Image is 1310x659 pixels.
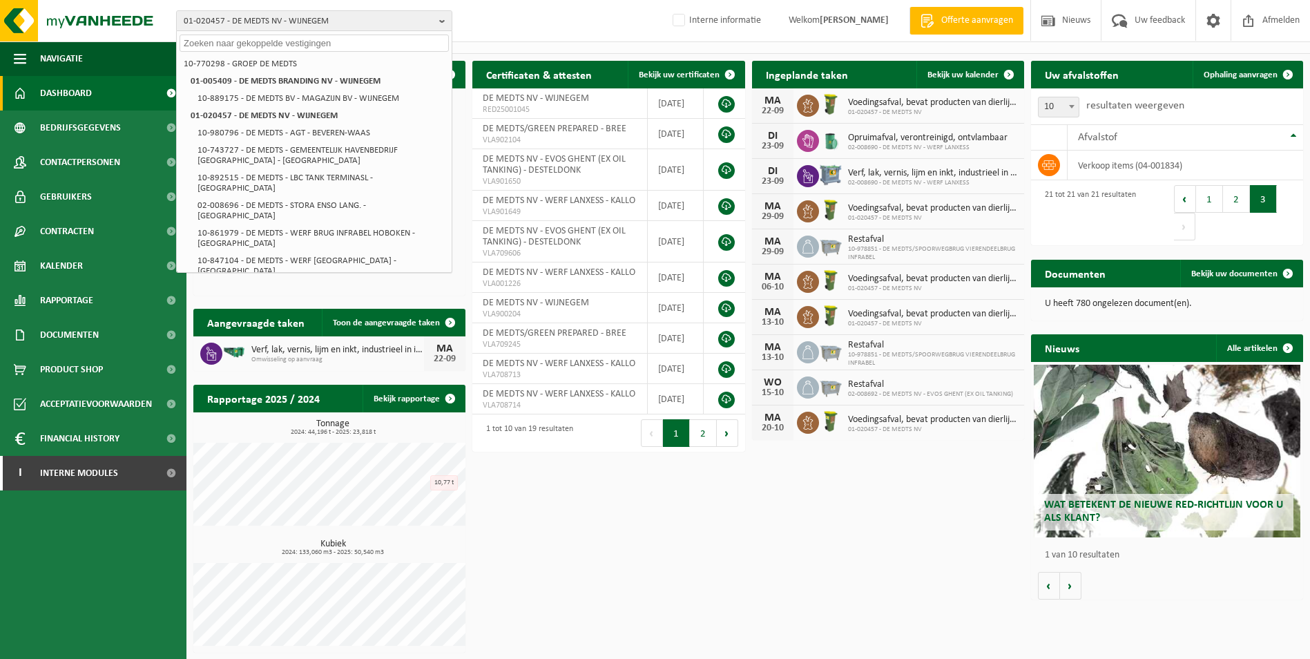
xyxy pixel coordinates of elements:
[759,412,787,423] div: MA
[648,293,704,323] td: [DATE]
[648,354,704,384] td: [DATE]
[670,10,761,31] label: Interne informatie
[759,283,787,292] div: 06-10
[1204,70,1278,79] span: Ophaling aanvragen
[938,14,1017,28] span: Offerte aanvragen
[479,418,573,448] div: 1 tot 10 van 19 resultaten
[1031,61,1133,88] h2: Uw afvalstoffen
[752,61,862,88] h2: Ingeplande taken
[819,304,842,327] img: WB-0060-HPE-GN-50
[848,97,1017,108] span: Voedingsafval, bevat producten van dierlijke oorsprong, onverpakt, categorie 3
[759,423,787,433] div: 20-10
[759,236,787,247] div: MA
[193,309,318,336] h2: Aangevraagde taken
[483,298,589,308] span: DE MEDTS NV - WIJNEGEM
[191,77,381,86] strong: 01-005409 - DE MEDTS BRANDING NV - WIJNEGEM
[819,410,842,433] img: WB-0060-HPE-GN-50
[184,11,434,32] span: 01-020457 - DE MEDTS NV - WIJNEGEM
[759,177,787,187] div: 23-09
[848,203,1017,214] span: Voedingsafval, bevat producten van dierlijke oorsprong, onverpakt, categorie 3
[483,328,626,338] span: DE MEDTS/GREEN PREPARED - BREE
[848,414,1017,426] span: Voedingsafval, bevat producten van dierlijke oorsprong, onverpakt, categorie 3
[40,41,83,76] span: Navigatie
[1174,213,1195,240] button: Next
[193,225,449,252] li: 10-861979 - DE MEDTS - WERF BRUG INFRABEL HOBOKEN - [GEOGRAPHIC_DATA]
[333,318,440,327] span: Toon de aangevraagde taken
[759,307,787,318] div: MA
[483,195,635,206] span: DE MEDTS NV - WERF LANXESS - KALLO
[848,245,1017,262] span: 10-978851 - DE MEDTS/SPOORWEGBRUG VIERENDEELBRUG INFRABEL
[1216,334,1302,362] a: Alle artikelen
[1180,260,1302,287] a: Bekijk uw documenten
[1038,184,1136,242] div: 21 tot 21 van 21 resultaten
[483,248,637,259] span: VLA709606
[759,201,787,212] div: MA
[759,388,787,398] div: 15-10
[927,70,999,79] span: Bekijk uw kalender
[1196,185,1223,213] button: 1
[648,119,704,149] td: [DATE]
[819,269,842,292] img: WB-0060-HPE-GN-50
[40,352,103,387] span: Product Shop
[759,106,787,116] div: 22-09
[759,212,787,222] div: 29-09
[759,95,787,106] div: MA
[759,342,787,353] div: MA
[1191,269,1278,278] span: Bekijk uw documenten
[848,379,1013,390] span: Restafval
[819,163,842,187] img: PB-AP-0800-MET-02-01
[483,176,637,187] span: VLA901650
[848,108,1017,117] span: 01-020457 - DE MEDTS NV
[848,320,1017,328] span: 01-020457 - DE MEDTS NV
[628,61,744,88] a: Bekijk uw certificaten
[648,262,704,293] td: [DATE]
[1223,185,1250,213] button: 2
[848,426,1017,434] span: 01-020457 - DE MEDTS NV
[648,191,704,221] td: [DATE]
[40,249,83,283] span: Kalender
[483,104,637,115] span: RED25001045
[483,267,635,278] span: DE MEDTS NV - WERF LANXESS - KALLO
[639,70,720,79] span: Bekijk uw certificaten
[251,356,424,364] span: Omwisseling op aanvraag
[648,323,704,354] td: [DATE]
[759,271,787,283] div: MA
[483,226,626,247] span: DE MEDTS NV - EVOS GHENT (EX OIL TANKING) - DESTELDONK
[848,309,1017,320] span: Voedingsafval, bevat producten van dierlijke oorsprong, onverpakt, categorie 3
[430,475,458,490] div: 10,77 t
[14,456,26,490] span: I
[848,285,1017,293] span: 01-020457 - DE MEDTS NV
[180,35,449,52] input: Zoeken naar gekoppelde vestigingen
[759,166,787,177] div: DI
[820,15,889,26] strong: [PERSON_NAME]
[1038,572,1060,600] button: Vorige
[483,135,637,146] span: VLA902104
[848,351,1017,367] span: 10-978851 - DE MEDTS/SPOORWEGBRUG VIERENDEELBRUG INFRABEL
[483,389,635,399] span: DE MEDTS NV - WERF LANXESS - KALLO
[819,128,842,151] img: PB-OT-0200-MET-00-02
[40,111,121,145] span: Bedrijfsgegevens
[191,111,338,120] strong: 01-020457 - DE MEDTS NV - WIJNEGEM
[848,234,1017,245] span: Restafval
[1250,185,1277,213] button: 3
[483,309,637,320] span: VLA900204
[759,353,787,363] div: 13-10
[648,149,704,191] td: [DATE]
[1031,334,1093,361] h2: Nieuws
[483,339,637,350] span: VLA709245
[431,343,459,354] div: MA
[40,387,152,421] span: Acceptatievoorwaarden
[648,88,704,119] td: [DATE]
[472,61,606,88] h2: Certificaten & attesten
[641,419,663,447] button: Previous
[848,274,1017,285] span: Voedingsafval, bevat producten van dierlijke oorsprong, onverpakt, categorie 3
[40,421,119,456] span: Financial History
[1193,61,1302,88] a: Ophaling aanvragen
[483,93,589,104] span: DE MEDTS NV - WIJNEGEM
[193,197,449,225] li: 02-008696 - DE MEDTS - STORA ENSO LANG. - [GEOGRAPHIC_DATA]
[193,169,449,197] li: 10-892515 - DE MEDTS - LBC TANK TERMINASL - [GEOGRAPHIC_DATA]
[1038,97,1079,117] span: 10
[1039,97,1079,117] span: 10
[1078,132,1117,143] span: Afvalstof
[483,154,626,175] span: DE MEDTS NV - EVOS GHENT (EX OIL TANKING) - DESTELDONK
